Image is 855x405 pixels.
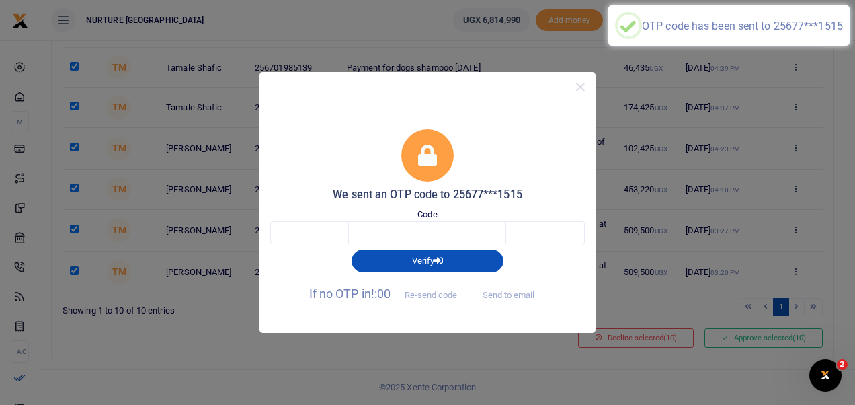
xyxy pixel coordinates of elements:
span: !:00 [371,287,391,301]
iframe: Intercom live chat [809,359,842,392]
div: OTP code has been sent to 25677***1515 [642,20,843,32]
span: 2 [837,359,848,370]
label: Code [417,208,437,221]
button: Verify [352,250,503,272]
span: If no OTP in [309,287,469,301]
h5: We sent an OTP code to 25677***1515 [270,188,585,202]
button: Close [571,77,590,97]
